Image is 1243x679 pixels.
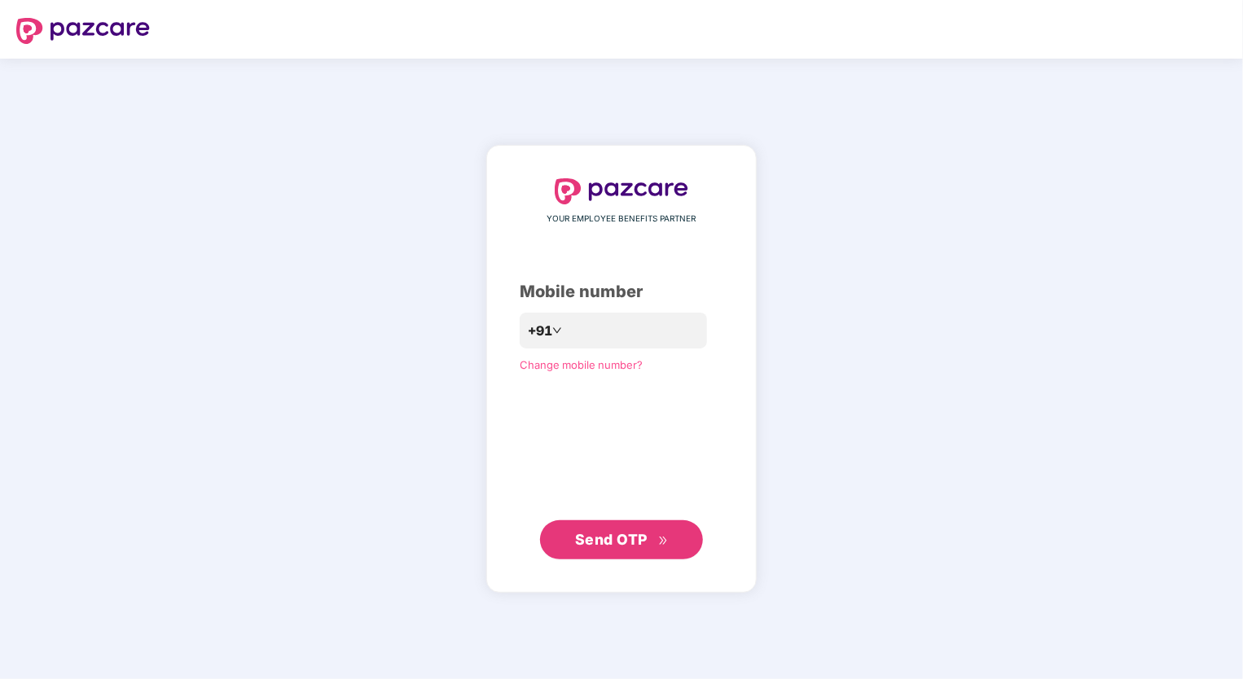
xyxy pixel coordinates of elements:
[575,531,648,548] span: Send OTP
[520,279,723,304] div: Mobile number
[16,18,150,44] img: logo
[540,520,703,559] button: Send OTPdouble-right
[555,178,688,204] img: logo
[547,212,696,226] span: YOUR EMPLOYEE BENEFITS PARTNER
[528,321,552,341] span: +91
[520,358,643,371] a: Change mobile number?
[552,326,562,335] span: down
[658,536,669,546] span: double-right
